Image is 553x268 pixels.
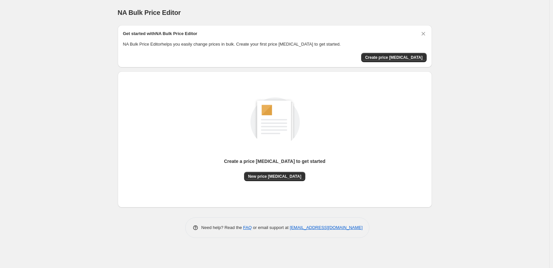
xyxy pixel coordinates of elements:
span: or email support at [252,225,290,230]
button: Dismiss card [420,30,427,37]
p: Create a price [MEDICAL_DATA] to get started [224,158,325,165]
button: Create price change job [361,53,427,62]
h2: Get started with NA Bulk Price Editor [123,30,197,37]
span: New price [MEDICAL_DATA] [248,174,301,179]
p: NA Bulk Price Editor helps you easily change prices in bulk. Create your first price [MEDICAL_DAT... [123,41,427,48]
span: Need help? Read the [201,225,243,230]
a: [EMAIL_ADDRESS][DOMAIN_NAME] [290,225,362,230]
span: NA Bulk Price Editor [118,9,181,16]
button: New price [MEDICAL_DATA] [244,172,305,181]
span: Create price [MEDICAL_DATA] [365,55,423,60]
a: FAQ [243,225,252,230]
